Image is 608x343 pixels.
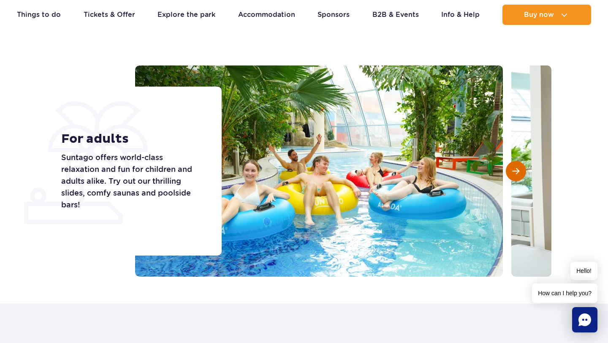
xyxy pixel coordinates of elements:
a: Tickets & Offer [84,5,135,25]
span: Buy now [524,11,554,19]
button: Buy now [502,5,591,25]
a: Things to do [17,5,61,25]
span: How can I help you? [532,283,597,303]
img: Group of friends relaxing on inflatable tubes in the lazy river, surrounded by tropical plants [135,65,503,277]
button: Next slide [506,161,526,181]
a: Sponsors [318,5,350,25]
h1: For adults [61,131,203,147]
span: Hello! [570,262,597,280]
p: Suntago offers world-class relaxation and fun for children and adults alike. Try out our thrillin... [61,152,203,211]
a: B2B & Events [372,5,419,25]
a: Accommodation [238,5,295,25]
a: Info & Help [441,5,480,25]
a: Explore the park [157,5,215,25]
div: Chat [572,307,597,332]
